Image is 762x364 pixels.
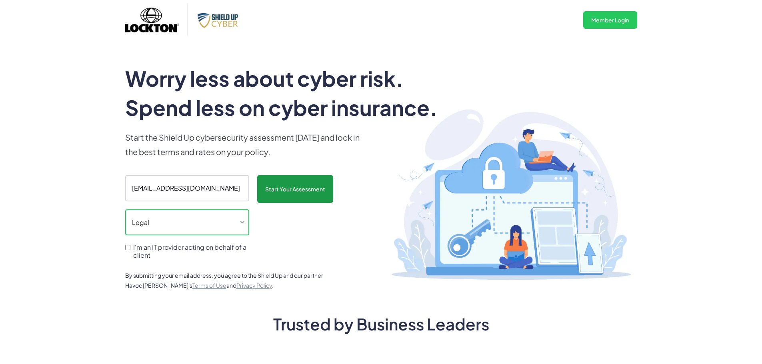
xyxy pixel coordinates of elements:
[125,2,179,38] img: Lockton
[236,282,272,289] a: Privacy Policy
[196,11,244,29] img: Shield Up Cyber Logo
[192,282,226,289] a: Terms of Use
[125,245,130,250] input: I'm an IT provider acting on behalf of a client
[125,271,333,290] div: By submitting your email address, you agree to the Shield Up and our partner Havoc [PERSON_NAME]'...
[125,175,333,261] form: scanform
[153,314,609,334] h2: Trusted by Business Leaders
[257,175,333,203] input: Start Your Assessment
[125,175,249,201] input: Enter your company email
[125,130,365,159] p: Start the Shield Up cybersecurity assessment [DATE] and lock in the best terms and rates on your ...
[125,64,458,122] h1: Worry less about cyber risk. Spend less on cyber insurance.
[583,11,637,29] a: Member Login
[133,243,249,259] span: I'm an IT provider acting on behalf of a client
